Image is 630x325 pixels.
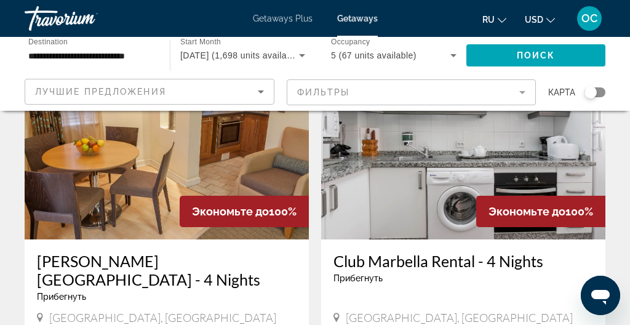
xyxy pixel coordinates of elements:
span: [DATE] (1,698 units available) [180,50,302,60]
a: Getaways [337,14,378,23]
span: ru [482,15,495,25]
span: Прибегнуть [37,292,86,302]
span: Поиск [517,50,556,60]
a: Getaways Plus [253,14,313,23]
img: 2404I01X.jpg [321,42,605,239]
button: Change currency [525,10,555,28]
span: карта [548,84,575,101]
span: Прибегнуть [333,273,383,283]
span: [GEOGRAPHIC_DATA], [GEOGRAPHIC_DATA] [49,311,276,324]
span: Occupancy [331,38,370,46]
button: Filter [287,79,536,106]
a: [PERSON_NAME][GEOGRAPHIC_DATA] - 4 Nights [37,252,297,289]
mat-select: Sort by [35,84,264,99]
div: 100% [180,196,309,227]
span: Destination [28,38,68,46]
a: Travorium [25,2,148,34]
span: Экономьте до [488,205,565,218]
img: 1916I01X.jpg [25,42,309,239]
button: Поиск [466,44,605,66]
div: 100% [476,196,605,227]
button: User Menu [573,6,605,31]
iframe: Button to launch messaging window [581,276,620,315]
span: Лучшие предложения [35,87,166,97]
a: Club Marbella Rental - 4 Nights [333,252,593,270]
span: USD [525,15,543,25]
span: Экономьте до [192,205,269,218]
span: [GEOGRAPHIC_DATA], [GEOGRAPHIC_DATA] [346,311,573,324]
span: 5 (67 units available) [331,50,417,60]
button: Change language [482,10,506,28]
span: Start Month [180,38,221,46]
span: OC [581,12,597,25]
